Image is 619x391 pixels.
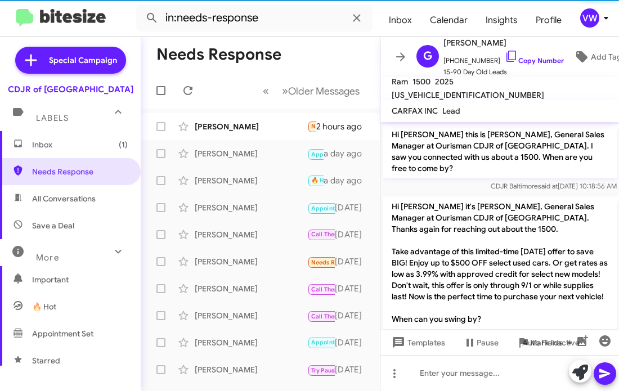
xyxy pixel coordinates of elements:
a: Copy Number [505,56,564,65]
a: Profile [527,4,571,37]
div: [PERSON_NAME] [195,283,307,294]
span: Older Messages [288,85,360,97]
div: [PERSON_NAME] [195,310,307,321]
span: 🔥 Hot [311,177,330,184]
span: said at [538,182,558,190]
div: Inbound Call [307,146,324,160]
div: Hey there i told you to send the pics and info of the new scackpack sunroof you said you have and... [307,336,335,349]
div: [DATE] [335,202,371,213]
span: Call Them [311,313,340,320]
span: All Conversations [32,193,96,204]
span: (1) [119,139,128,150]
h1: Needs Response [156,46,281,64]
span: Labels [36,113,69,123]
span: Ram [392,77,408,87]
span: Appointment Set [311,151,361,158]
span: [PERSON_NAME] [443,36,564,50]
a: Special Campaign [15,47,126,74]
span: Needs Response [32,166,128,177]
span: Appointment Set [32,328,93,339]
span: Important [32,274,128,285]
div: They already have a vehicle thank you for calling [307,120,316,133]
div: 4432641822 [307,200,335,214]
span: 2025 [435,77,454,87]
span: Auto Fields [522,332,576,353]
input: Search [136,5,373,32]
div: [PERSON_NAME] [195,364,307,375]
button: vw [571,8,607,28]
span: Call Them [311,286,340,293]
a: Insights [477,4,527,37]
div: [DATE] [335,256,371,267]
div: [PERSON_NAME] [195,175,307,186]
span: Special Campaign [49,55,117,66]
span: Save a Deal [32,220,74,231]
span: CDJR Baltimore [DATE] 10:18:56 AM [491,182,617,190]
div: The vehicle has been ordered. Can you send me the vehicle order number? A/C Power, Inc. [307,228,335,241]
button: Next [275,79,366,102]
div: [DATE] [335,310,371,321]
span: » [282,84,288,98]
span: Lead [442,106,460,116]
span: [PHONE_NUMBER] [443,50,564,66]
span: Try Pausing [311,367,344,374]
nav: Page navigation example [257,79,366,102]
div: Inbound Call [307,254,335,268]
div: [PERSON_NAME] [195,121,307,132]
p: Hi [PERSON_NAME] this is [PERSON_NAME], General Sales Manager at Ourisman CDJR of [GEOGRAPHIC_DAT... [383,124,617,178]
a: Calendar [421,4,477,37]
div: a day ago [324,148,371,159]
div: a day ago [324,175,371,186]
button: Templates [380,332,454,353]
span: 1500 [412,77,430,87]
span: Templates [389,332,445,353]
span: G [423,47,432,65]
div: Inbound Call [307,308,335,322]
div: [PERSON_NAME] [195,337,307,348]
div: [DATE] [335,283,371,294]
span: Needs Response [311,123,359,130]
div: CDJR of [GEOGRAPHIC_DATA] [8,84,133,95]
div: I will bring the car in in about an hour thanks [307,174,324,187]
span: 🔥 Hot [32,301,56,312]
button: Auto Fields [513,332,585,353]
div: [PERSON_NAME] [195,229,307,240]
div: Inbound Call [307,362,335,376]
span: Appointment Set [311,205,361,212]
span: Pause [477,332,499,353]
div: [DATE] [335,229,371,240]
div: [DATE] [335,364,371,375]
div: vw [580,8,599,28]
div: 2 hours ago [316,121,371,132]
span: [US_VEHICLE_IDENTIFICATION_NUMBER] [392,90,544,100]
div: You're welcome [307,281,335,295]
span: Call Them [311,231,340,238]
button: Previous [256,79,276,102]
span: Inbox [32,139,128,150]
span: CARFAX INC [392,106,438,116]
a: Inbox [380,4,421,37]
div: [PERSON_NAME] [195,202,307,213]
p: Hi [PERSON_NAME] it's [PERSON_NAME], General Sales Manager at Ourisman CDJR of [GEOGRAPHIC_DATA].... [383,196,617,329]
div: [PERSON_NAME] [195,256,307,267]
span: 15-90 Day Old Leads [443,66,564,78]
button: Pause [454,332,508,353]
span: More [36,253,59,263]
div: [DATE] [335,337,371,348]
span: Appointment Set [311,339,361,346]
span: Needs Response [311,259,359,266]
div: [PERSON_NAME] [195,148,307,159]
span: « [263,84,269,98]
